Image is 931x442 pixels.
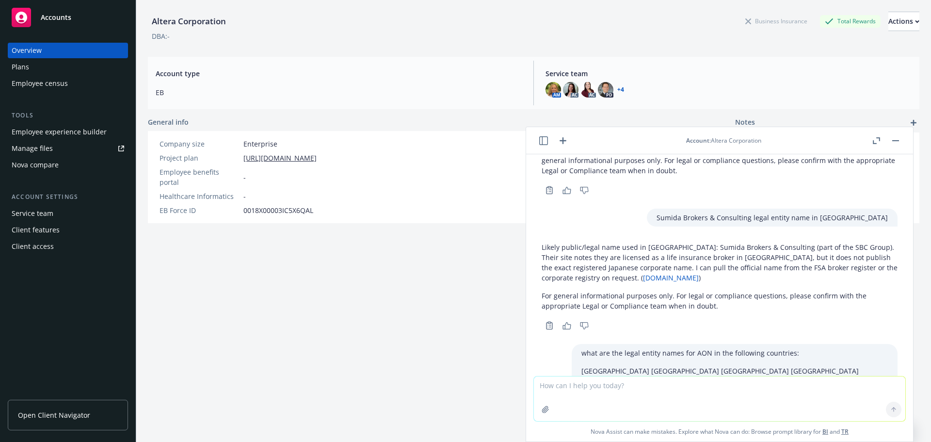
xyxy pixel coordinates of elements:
a: add [908,117,919,129]
div: : Altera Corporation [686,136,761,145]
span: Accounts [41,14,71,21]
a: [URL][DOMAIN_NAME] [243,153,317,163]
span: - [243,172,246,182]
span: General info [148,117,189,127]
div: Client features [12,222,60,238]
a: Plans [8,59,128,75]
a: Nova compare [8,157,128,173]
div: Altera Corporation [148,15,230,28]
div: Project plan [160,153,240,163]
a: Employee census [8,76,128,91]
div: Business Insurance [740,15,812,27]
span: 0018X00003IC5X6QAL [243,205,313,215]
div: Overview [12,43,42,58]
a: Service team [8,206,128,221]
div: Client access [12,239,54,254]
span: Notes [735,117,755,129]
a: Overview [8,43,128,58]
a: +4 [617,87,624,93]
span: - [243,191,246,201]
p: what are the legal entity names for AON in the following countries: [581,348,888,358]
div: Employee benefits portal [160,167,240,187]
p: [GEOGRAPHIC_DATA] [GEOGRAPHIC_DATA] [GEOGRAPHIC_DATA] [GEOGRAPHIC_DATA] [GEOGRAPHIC_DATA] [GEOGRA... [581,366,888,427]
div: Total Rewards [820,15,881,27]
div: Account settings [8,192,128,202]
svg: Copy to clipboard [545,321,554,330]
a: Employee experience builder [8,124,128,140]
img: photo [546,82,561,98]
p: For general informational purposes only. For legal or compliance questions, please confirm with t... [542,291,898,311]
div: Employee census [12,76,68,91]
div: Healthcare Informatics [160,191,240,201]
a: TR [841,427,849,436]
a: [DOMAIN_NAME] [643,273,699,282]
div: EB Force ID [160,205,240,215]
span: Account type [156,68,522,79]
span: Enterprise [243,139,277,149]
div: Employee experience builder [12,124,107,140]
div: Nova compare [12,157,59,173]
div: Plans [12,59,29,75]
span: Service team [546,68,912,79]
span: Open Client Navigator [18,410,90,420]
span: Account [686,136,709,145]
a: Manage files [8,141,128,156]
button: Thumbs down [577,319,592,332]
button: Actions [888,12,919,31]
img: photo [598,82,613,98]
svg: Copy to clipboard [545,186,554,195]
div: Service team [12,206,53,221]
p: If you can share the industry or a website, I’ll confirm the exact Japanese legal entity name rig... [542,145,898,176]
span: Nova Assist can make mistakes. Explore what Nova can do: Browse prompt library for and [530,422,909,442]
img: photo [563,82,578,98]
a: BI [822,427,828,436]
div: DBA: - [152,31,170,41]
a: Accounts [8,4,128,31]
span: EB [156,87,522,98]
a: Client features [8,222,128,238]
a: Client access [8,239,128,254]
div: Company size [160,139,240,149]
button: Thumbs down [577,183,592,197]
p: Likely public/legal name used in [GEOGRAPHIC_DATA]: Sumida Brokers & Consulting (part of the SBC ... [542,242,898,283]
div: Manage files [12,141,53,156]
img: photo [580,82,596,98]
div: Tools [8,111,128,120]
p: Sumida Brokers & Consulting legal entity name in [GEOGRAPHIC_DATA] [657,213,888,223]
